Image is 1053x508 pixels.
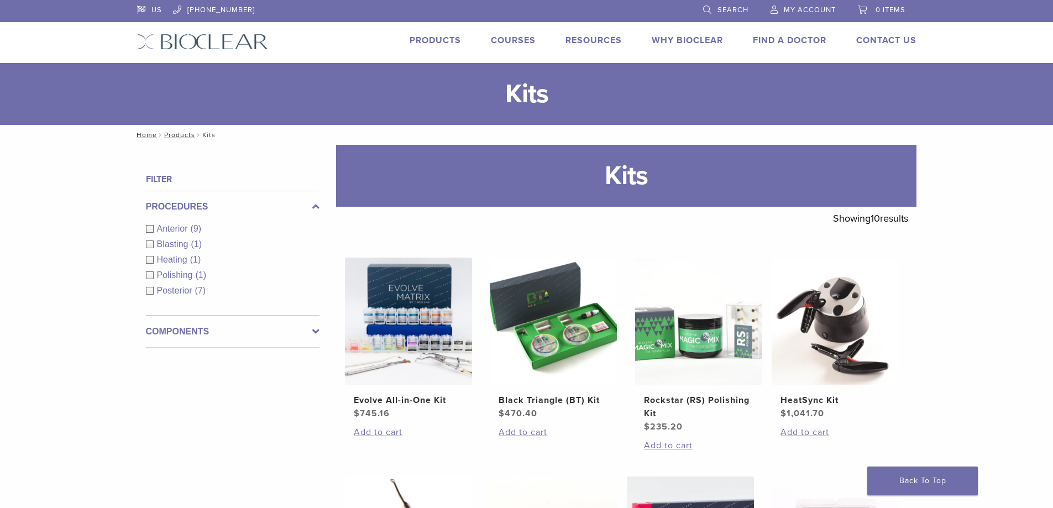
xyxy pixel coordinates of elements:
span: (1) [195,270,206,280]
a: Home [133,131,157,139]
span: / [157,132,164,138]
a: Rockstar (RS) Polishing KitRockstar (RS) Polishing Kit $235.20 [635,258,763,433]
span: $ [499,408,505,419]
a: Products [410,35,461,46]
h2: HeatSync Kit [780,394,890,407]
span: Polishing [157,270,196,280]
span: Posterior [157,286,195,295]
span: (9) [191,224,202,233]
a: Why Bioclear [652,35,723,46]
span: (7) [195,286,206,295]
span: $ [780,408,787,419]
a: Add to cart: “Rockstar (RS) Polishing Kit” [644,439,753,452]
h2: Rockstar (RS) Polishing Kit [644,394,753,420]
span: (1) [191,239,202,249]
p: Showing results [833,207,908,230]
bdi: 1,041.70 [780,408,824,419]
a: Add to cart: “HeatSync Kit” [780,426,890,439]
a: Contact Us [856,35,916,46]
a: Black Triangle (BT) KitBlack Triangle (BT) Kit $470.40 [489,258,618,420]
a: Evolve All-in-One KitEvolve All-in-One Kit $745.16 [344,258,473,420]
bdi: 745.16 [354,408,390,419]
span: My Account [784,6,836,14]
label: Components [146,325,319,338]
h4: Filter [146,172,319,186]
label: Procedures [146,200,319,213]
span: (1) [190,255,201,264]
a: HeatSync KitHeatSync Kit $1,041.70 [771,258,900,420]
nav: Kits [129,125,925,145]
a: Resources [565,35,622,46]
img: Black Triangle (BT) Kit [490,258,617,385]
h2: Evolve All-in-One Kit [354,394,463,407]
span: 10 [871,212,880,224]
a: Back To Top [867,467,978,495]
img: Rockstar (RS) Polishing Kit [635,258,762,385]
a: Products [164,131,195,139]
span: $ [354,408,360,419]
h1: Kits [336,145,916,207]
span: $ [644,421,650,432]
a: Courses [491,35,536,46]
span: Anterior [157,224,191,233]
a: Add to cart: “Evolve All-in-One Kit” [354,426,463,439]
img: Bioclear [137,34,268,50]
bdi: 470.40 [499,408,537,419]
bdi: 235.20 [644,421,683,432]
span: 0 items [876,6,905,14]
a: Find A Doctor [753,35,826,46]
span: Heating [157,255,190,264]
span: Blasting [157,239,191,249]
span: Search [717,6,748,14]
img: HeatSync Kit [772,258,899,385]
span: / [195,132,202,138]
a: Add to cart: “Black Triangle (BT) Kit” [499,426,608,439]
img: Evolve All-in-One Kit [345,258,472,385]
h2: Black Triangle (BT) Kit [499,394,608,407]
